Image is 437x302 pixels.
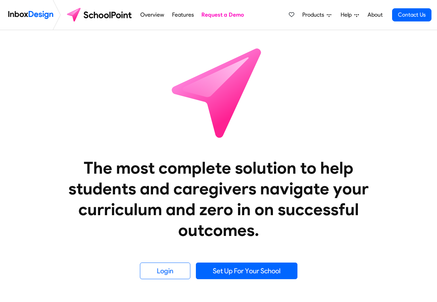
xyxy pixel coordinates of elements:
[300,8,334,22] a: Products
[302,11,327,19] span: Products
[200,8,246,22] a: Request a Demo
[338,8,362,22] a: Help
[140,263,190,279] a: Login
[139,8,166,22] a: Overview
[55,157,383,240] heading: The most complete solution to help students and caregivers navigate your curriculum and zero in o...
[64,7,136,23] img: schoolpoint logo
[156,30,281,155] img: icon_schoolpoint.svg
[170,8,196,22] a: Features
[365,8,384,22] a: About
[341,11,354,19] span: Help
[196,263,297,279] a: Set Up For Your School
[392,8,431,21] a: Contact Us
